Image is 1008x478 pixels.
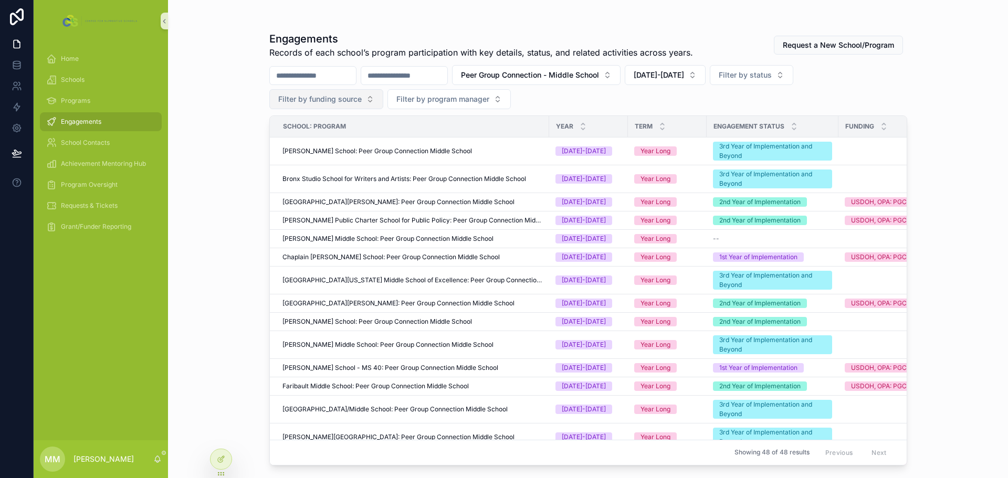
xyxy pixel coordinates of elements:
[555,299,622,308] a: [DATE]-[DATE]
[61,180,118,189] span: Program Oversight
[452,65,621,85] button: Select Button
[396,94,489,104] span: Filter by program manager
[634,405,700,414] a: Year Long
[282,433,514,441] span: [PERSON_NAME][GEOGRAPHIC_DATA]: Peer Group Connection Middle School
[719,317,801,326] div: 2nd Year of Implementation
[562,216,606,225] div: [DATE]-[DATE]
[282,253,543,261] a: Chaplain [PERSON_NAME] School: Peer Group Connection Middle School
[282,317,543,326] a: [PERSON_NAME] School: Peer Group Connection Middle School
[282,175,526,183] span: Bronx Studio School for Writers and Artists: Peer Group Connection Middle School
[282,299,514,307] span: [GEOGRAPHIC_DATA][PERSON_NAME]: Peer Group Connection Middle School
[640,252,670,262] div: Year Long
[710,65,793,85] button: Select Button
[851,381,920,391] div: USDOH, OPA: PGC-MS
[713,335,832,354] a: 3rd Year of Implementation and Beyond
[282,341,543,349] a: [PERSON_NAME] Middle School: Peer Group Connection Middle School
[640,317,670,326] div: Year Long
[640,363,670,373] div: Year Long
[555,381,622,391] a: [DATE]-[DATE]
[713,400,832,419] a: 3rd Year of Implementation and Beyond
[713,216,832,225] a: 2nd Year of Implementation
[713,252,832,262] a: 1st Year of Implementation
[845,197,938,207] a: USDOH, OPA: PGC-MS
[640,234,670,243] div: Year Long
[845,122,874,131] span: Funding
[845,363,938,373] a: USDOH, OPA: PGC-MS
[61,201,118,210] span: Requests & Tickets
[282,147,472,155] span: [PERSON_NAME] School: Peer Group Connection Middle School
[634,70,684,80] span: [DATE]-[DATE]
[634,363,700,373] a: Year Long
[282,405,508,413] span: [GEOGRAPHIC_DATA]/Middle School: Peer Group Connection Middle School
[282,364,498,372] span: [PERSON_NAME] School - MS 40: Peer Group Connection Middle School
[562,275,606,285] div: [DATE]-[DATE]
[556,122,573,131] span: Year
[719,428,826,447] div: 3rd Year of Implementation and Beyond
[562,252,606,262] div: [DATE]-[DATE]
[634,216,700,225] a: Year Long
[40,196,162,215] a: Requests & Tickets
[640,275,670,285] div: Year Long
[562,381,606,391] div: [DATE]-[DATE]
[640,432,670,442] div: Year Long
[282,364,543,372] a: [PERSON_NAME] School - MS 40: Peer Group Connection Middle School
[282,317,472,326] span: [PERSON_NAME] School: Peer Group Connection Middle School
[719,197,801,207] div: 2nd Year of Implementation
[555,174,622,184] a: [DATE]-[DATE]
[61,97,90,105] span: Programs
[562,174,606,184] div: [DATE]-[DATE]
[61,76,85,84] span: Schools
[282,253,500,261] span: Chaplain [PERSON_NAME] School: Peer Group Connection Middle School
[713,317,832,326] a: 2nd Year of Implementation
[713,169,832,188] a: 3rd Year of Implementation and Beyond
[73,454,134,464] p: [PERSON_NAME]
[719,381,801,391] div: 2nd Year of Implementation
[269,31,693,46] h1: Engagements
[40,49,162,68] a: Home
[562,299,606,308] div: [DATE]-[DATE]
[851,252,920,262] div: USDOH, OPA: PGC-MS
[719,169,826,188] div: 3rd Year of Implementation and Beyond
[562,405,606,414] div: [DATE]-[DATE]
[282,175,543,183] a: Bronx Studio School for Writers and Artists: Peer Group Connection Middle School
[555,146,622,156] a: [DATE]-[DATE]
[40,154,162,173] a: Achievement Mentoring Hub
[783,40,894,50] span: Request a New School/Program
[640,216,670,225] div: Year Long
[555,405,622,414] a: [DATE]-[DATE]
[719,142,826,161] div: 3rd Year of Implementation and Beyond
[851,197,920,207] div: USDOH, OPA: PGC-MS
[562,197,606,207] div: [DATE]-[DATE]
[282,433,543,441] a: [PERSON_NAME][GEOGRAPHIC_DATA]: Peer Group Connection Middle School
[851,216,920,225] div: USDOH, OPA: PGC-MS
[845,252,938,262] a: USDOH, OPA: PGC-MS
[851,299,920,308] div: USDOH, OPA: PGC-MS
[34,42,168,250] div: scrollable content
[461,70,599,80] span: Peer Group Connection - Middle School
[555,432,622,442] a: [DATE]-[DATE]
[562,146,606,156] div: [DATE]-[DATE]
[625,65,706,85] button: Select Button
[61,55,79,63] span: Home
[634,381,700,391] a: Year Long
[851,363,920,373] div: USDOH, OPA: PGC-MS
[282,299,543,307] a: [GEOGRAPHIC_DATA][PERSON_NAME]: Peer Group Connection Middle School
[555,363,622,373] a: [DATE]-[DATE]
[719,335,826,354] div: 3rd Year of Implementation and Beyond
[562,340,606,349] div: [DATE]-[DATE]
[713,428,832,447] a: 3rd Year of Implementation and Beyond
[713,197,832,207] a: 2nd Year of Implementation
[269,46,693,59] span: Records of each school’s program participation with key details, status, and related activities a...
[282,382,543,390] a: Faribault Middle School: Peer Group Connection Middle School
[640,197,670,207] div: Year Long
[282,341,493,349] span: [PERSON_NAME] Middle School: Peer Group Connection Middle School
[61,118,101,126] span: Engagements
[713,271,832,290] a: 3rd Year of Implementation and Beyond
[282,382,469,390] span: Faribault Middle School: Peer Group Connection Middle School
[640,405,670,414] div: Year Long
[713,363,832,373] a: 1st Year of Implementation
[562,234,606,243] div: [DATE]-[DATE]
[640,299,670,308] div: Year Long
[719,216,801,225] div: 2nd Year of Implementation
[634,197,700,207] a: Year Long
